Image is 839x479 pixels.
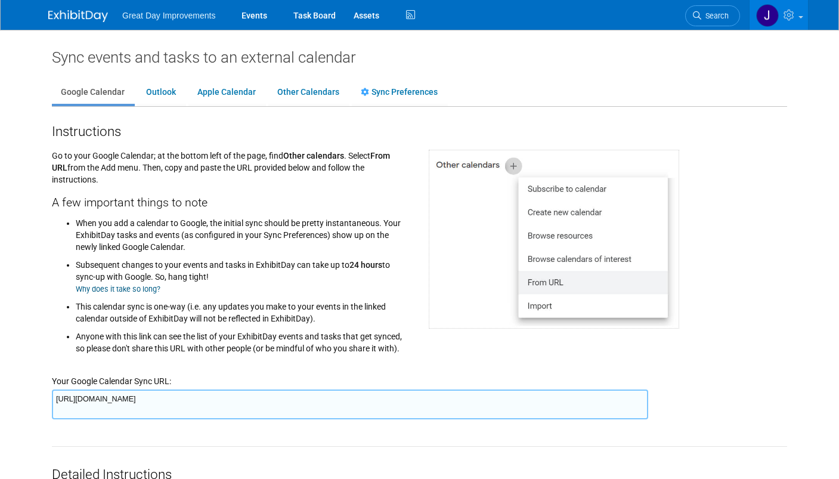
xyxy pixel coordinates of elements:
a: Apple Calendar [188,81,265,104]
span: Great Day Improvements [122,11,215,20]
div: Go to your Google Calendar; at the bottom left of the page, find . Select from the Add menu. Then... [43,141,420,360]
span: Search [701,11,729,20]
li: Anyone with this link can see the list of your ExhibitDay events and tasks that get synced, so pl... [76,325,411,354]
li: Subsequent changes to your events and tasks in ExhibitDay can take up to to sync-up with Google. ... [76,253,411,295]
div: Instructions [52,119,787,141]
span: Other calendars [283,151,344,160]
a: Sync Preferences [352,81,447,104]
a: Google Calendar [52,81,134,104]
textarea: [URL][DOMAIN_NAME] [52,390,648,419]
img: ExhibitDay [48,10,108,22]
img: Jennifer Hockstra [756,4,779,27]
a: Other Calendars [268,81,348,104]
a: Why does it take so long? [76,285,160,293]
li: When you add a calendar to Google, the initial sync should be pretty instantaneous. Your ExhibitD... [76,214,411,253]
div: A few important things to note [52,186,411,211]
li: This calendar sync is one-way (i.e. any updates you make to your events in the linked calendar ou... [76,295,411,325]
a: Outlook [137,81,185,104]
span: 24 hours [349,260,382,270]
div: Sync events and tasks to an external calendar [52,48,787,67]
a: Search [685,5,740,26]
div: Your Google Calendar Sync URL: [52,360,787,387]
img: Google Calendar screen shot for adding external calendar [429,150,679,329]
